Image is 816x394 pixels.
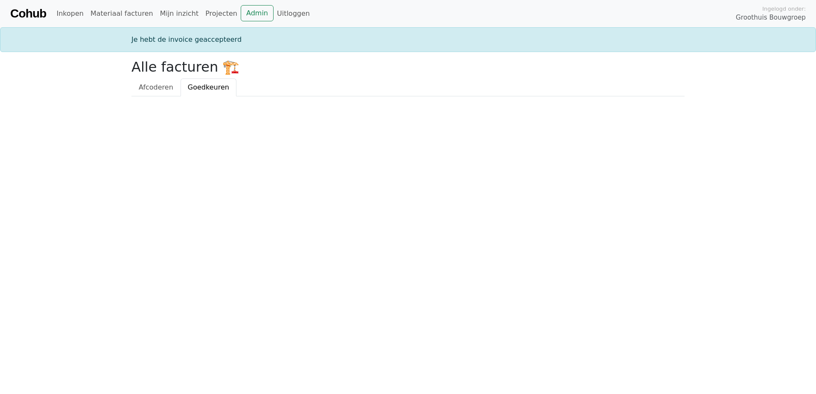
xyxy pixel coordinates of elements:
[10,3,46,24] a: Cohub
[131,78,181,96] a: Afcoderen
[274,5,313,22] a: Uitloggen
[157,5,202,22] a: Mijn inzicht
[202,5,241,22] a: Projecten
[126,35,690,45] div: Je hebt de invoice geaccepteerd
[188,83,229,91] span: Goedkeuren
[87,5,157,22] a: Materiaal facturen
[53,5,87,22] a: Inkopen
[131,59,685,75] h2: Alle facturen 🏗️
[736,13,806,23] span: Groothuis Bouwgroep
[181,78,236,96] a: Goedkeuren
[139,83,173,91] span: Afcoderen
[762,5,806,13] span: Ingelogd onder:
[241,5,274,21] a: Admin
